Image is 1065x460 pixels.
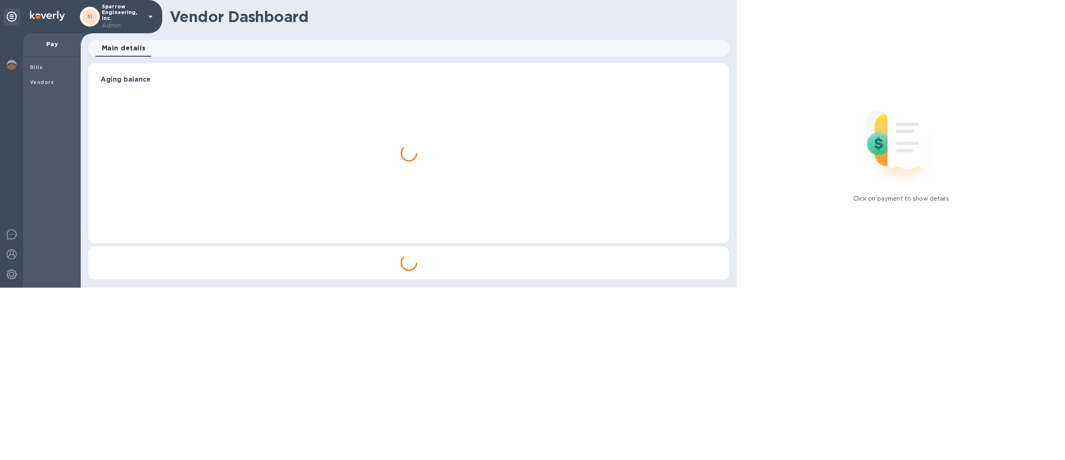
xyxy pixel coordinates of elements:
p: Click on payment to show details [853,194,949,203]
div: Unpin categories [3,8,20,25]
b: SI [87,13,93,20]
span: Main details [102,42,146,54]
p: Admin [102,21,144,30]
h1: Vendor Dashboard [170,8,723,25]
p: Pay [30,40,74,48]
h3: Aging balance [101,76,717,84]
b: Vendors [30,79,54,85]
p: Sparrow Engineering, Inc. [102,4,144,30]
img: Logo [30,11,65,21]
b: Bills [30,64,42,70]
